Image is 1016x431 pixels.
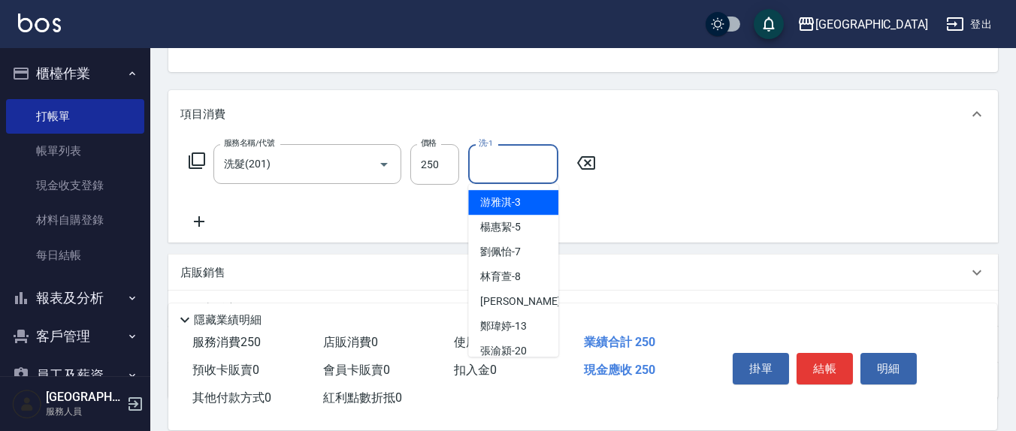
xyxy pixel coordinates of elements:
[6,54,144,93] button: 櫃檯作業
[323,335,378,349] span: 店販消費 0
[192,363,259,377] span: 預收卡販賣 0
[12,389,42,419] img: Person
[6,279,144,318] button: 報表及分析
[180,265,225,281] p: 店販銷售
[372,152,396,176] button: Open
[6,203,144,237] a: 材料自購登錄
[860,353,917,384] button: 明細
[6,168,144,203] a: 現金收支登錄
[480,269,521,285] span: 林育萱 -8
[46,390,122,405] h5: [GEOGRAPHIC_DATA]
[940,11,998,38] button: 登出
[480,294,575,309] span: [PERSON_NAME] -12
[584,363,655,377] span: 現金應收 250
[454,363,497,377] span: 扣入金 0
[180,301,237,317] p: 預收卡販賣
[584,335,655,349] span: 業績合計 250
[733,353,789,384] button: 掛單
[6,134,144,168] a: 帳單列表
[18,14,61,32] img: Logo
[168,90,998,138] div: 項目消費
[815,15,928,34] div: [GEOGRAPHIC_DATA]
[480,194,521,210] span: 游雅淇 -3
[6,317,144,356] button: 客戶管理
[6,356,144,395] button: 員工及薪資
[454,335,521,349] span: 使用預收卡 0
[194,312,262,328] p: 隱藏業績明細
[168,255,998,291] div: 店販銷售
[480,244,521,260] span: 劉佩怡 -7
[224,137,274,149] label: 服務名稱/代號
[791,9,934,40] button: [GEOGRAPHIC_DATA]
[754,9,784,39] button: save
[479,137,493,149] label: 洗-1
[168,291,998,327] div: 預收卡販賣
[180,107,225,122] p: 項目消費
[192,390,271,405] span: 其他付款方式 0
[480,219,521,235] span: 楊惠絜 -5
[480,318,527,334] span: 鄭瑋婷 -13
[46,405,122,418] p: 服務人員
[6,99,144,134] a: 打帳單
[421,137,437,149] label: 價格
[480,343,527,359] span: 張渝潁 -20
[6,238,144,273] a: 每日結帳
[323,363,390,377] span: 會員卡販賣 0
[192,335,261,349] span: 服務消費 250
[797,353,853,384] button: 結帳
[323,390,402,405] span: 紅利點數折抵 0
